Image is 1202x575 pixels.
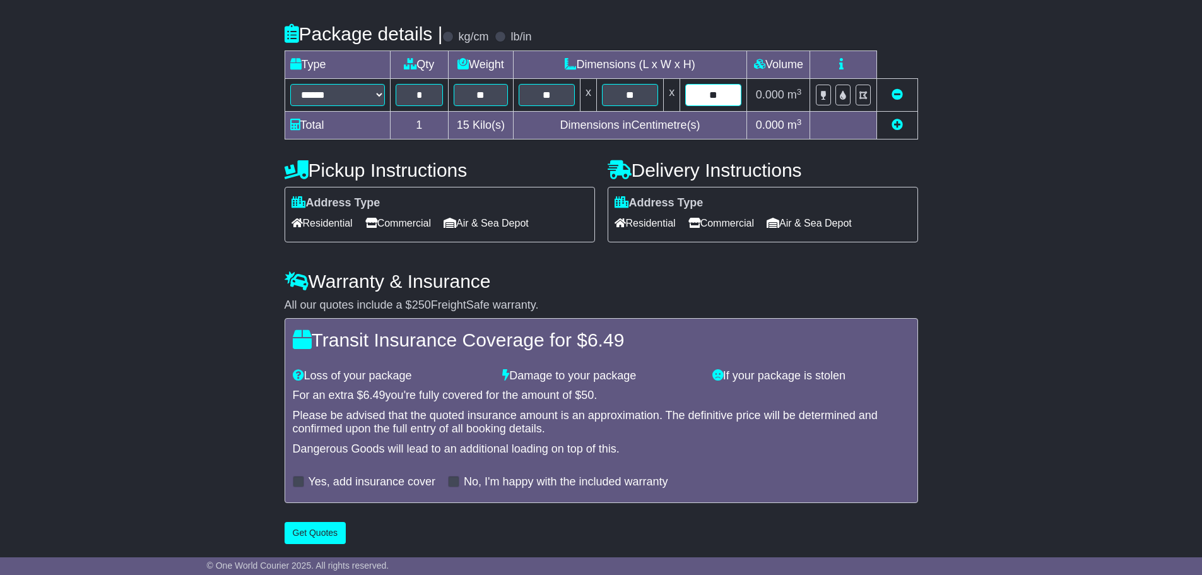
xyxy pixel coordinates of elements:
td: Dimensions in Centimetre(s) [513,112,747,139]
label: Address Type [292,196,380,210]
label: lb/in [510,30,531,44]
span: Residential [615,213,676,233]
td: Weight [449,51,514,79]
td: Dimensions (L x W x H) [513,51,747,79]
span: 50 [581,389,594,401]
td: Volume [747,51,810,79]
span: Residential [292,213,353,233]
label: kg/cm [458,30,488,44]
span: 0.000 [756,88,784,101]
td: x [580,79,596,112]
sup: 3 [797,87,802,97]
span: © One World Courier 2025. All rights reserved. [207,560,389,571]
a: Add new item [892,119,903,131]
h4: Pickup Instructions [285,160,595,181]
span: 6.49 [363,389,386,401]
div: All our quotes include a $ FreightSafe warranty. [285,299,918,312]
span: Air & Sea Depot [444,213,529,233]
td: Kilo(s) [449,112,514,139]
span: Commercial [688,213,754,233]
span: 250 [412,299,431,311]
div: Loss of your package [286,369,497,383]
button: Get Quotes [285,522,346,544]
div: Dangerous Goods will lead to an additional loading on top of this. [293,442,910,456]
td: Qty [390,51,449,79]
span: Air & Sea Depot [767,213,852,233]
label: Yes, add insurance cover [309,475,435,489]
a: Remove this item [892,88,903,101]
td: 1 [390,112,449,139]
span: 6.49 [587,329,624,350]
td: Total [285,112,390,139]
h4: Delivery Instructions [608,160,918,181]
label: Address Type [615,196,704,210]
div: Damage to your package [496,369,706,383]
td: Type [285,51,390,79]
span: m [787,119,802,131]
span: 15 [457,119,469,131]
span: 0.000 [756,119,784,131]
td: x [664,79,680,112]
h4: Transit Insurance Coverage for $ [293,329,910,350]
h4: Warranty & Insurance [285,271,918,292]
span: m [787,88,802,101]
sup: 3 [797,117,802,127]
div: For an extra $ you're fully covered for the amount of $ . [293,389,910,403]
div: If your package is stolen [706,369,916,383]
span: Commercial [365,213,431,233]
h4: Package details | [285,23,443,44]
div: Please be advised that the quoted insurance amount is an approximation. The definitive price will... [293,409,910,436]
label: No, I'm happy with the included warranty [464,475,668,489]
